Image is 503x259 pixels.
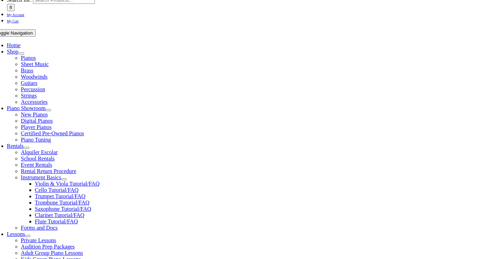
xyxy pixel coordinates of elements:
a: Alquiler Escolar [21,149,58,155]
a: Cello Tutorial/FAQ [35,187,79,193]
a: Accessories [21,99,48,105]
a: Woodwinds [21,74,48,80]
a: School Rentals [21,156,55,161]
button: Open submenu of Shop [19,52,24,55]
a: Adult Group Piano Lessons [21,250,83,256]
a: My Cart [7,17,19,23]
button: Open submenu of Piano Showroom [46,109,51,111]
a: Violin & Viola Tutorial/FAQ [35,181,100,187]
a: Trombone Tutorial/FAQ [35,200,90,206]
button: Open submenu of Lessons [25,235,30,237]
a: Sheet Music [21,61,49,67]
a: Forms and Docs [21,225,58,231]
a: Piano Showroom [7,105,46,111]
a: Trumpet Tutorial/FAQ [35,193,85,199]
a: Brass [21,67,34,73]
a: Event Rentals [21,162,52,168]
a: Percussion [21,86,45,92]
a: New Pianos [21,111,48,117]
a: Pianos [21,55,36,61]
input: Search [7,4,15,11]
a: Private Lessons [21,237,56,243]
button: Open submenu of Instrument Basics [61,178,67,180]
a: Clarinet Tutorial/FAQ [35,212,85,218]
a: Rental Return Procedure [21,168,76,174]
a: Home [7,42,21,48]
button: Open submenu of Rentals [24,147,29,149]
span: My Account [7,13,25,17]
a: Piano Tuning [21,137,51,143]
a: Shop [7,49,19,55]
a: Strings [21,93,37,99]
a: Certified Pre-Owned Pianos [21,130,84,136]
a: Instrument Basics [21,174,61,180]
a: Rentals [7,143,24,149]
span: My Cart [7,19,19,23]
a: My Account [7,11,25,17]
a: Audition Prep Packages [21,244,75,250]
a: Saxophone Tutorial/FAQ [35,206,91,212]
a: Flute Tutorial/FAQ [35,218,78,224]
a: Digital Pianos [21,118,53,124]
a: Player Pianos [21,124,52,130]
a: Lessons [7,231,25,237]
a: Guitars [21,80,37,86]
